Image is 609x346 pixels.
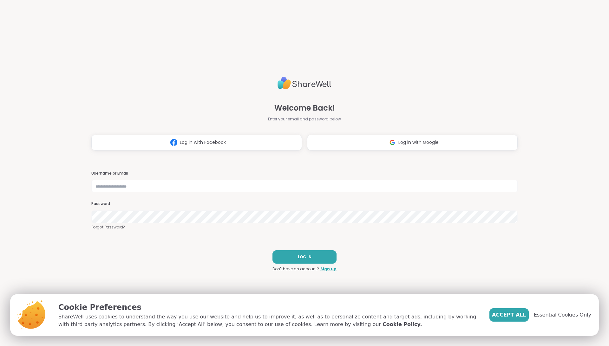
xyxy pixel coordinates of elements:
[298,254,311,260] span: LOG IN
[91,201,518,207] h3: Password
[268,116,341,122] span: Enter your email and password below
[91,171,518,176] h3: Username or Email
[91,135,302,151] button: Log in with Facebook
[272,250,337,264] button: LOG IN
[91,224,518,230] a: Forgot Password?
[274,102,335,114] span: Welcome Back!
[58,302,479,313] p: Cookie Preferences
[272,266,319,272] span: Don't have an account?
[383,321,422,328] a: Cookie Policy.
[492,311,526,319] span: Accept All
[386,137,398,148] img: ShareWell Logomark
[534,311,591,319] span: Essential Cookies Only
[168,137,180,148] img: ShareWell Logomark
[489,308,529,322] button: Accept All
[180,139,226,146] span: Log in with Facebook
[307,135,518,151] button: Log in with Google
[320,266,337,272] a: Sign up
[58,313,479,328] p: ShareWell uses cookies to understand the way you use our website and help us to improve it, as we...
[278,74,331,92] img: ShareWell Logo
[398,139,439,146] span: Log in with Google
